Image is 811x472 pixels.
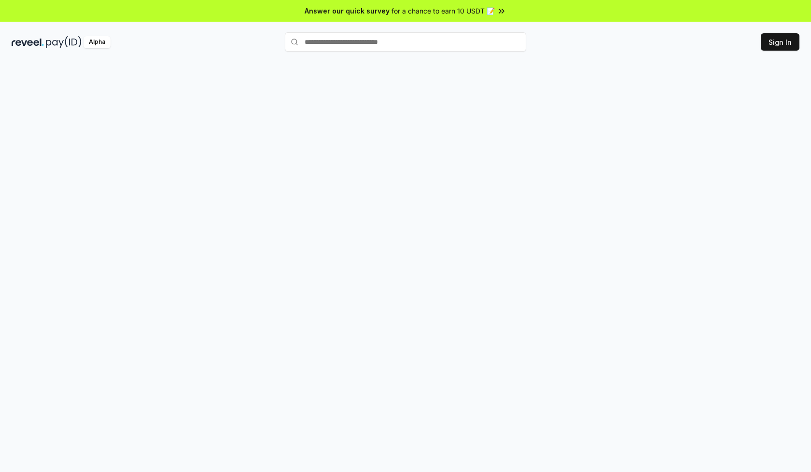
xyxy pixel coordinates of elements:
[761,33,799,51] button: Sign In
[84,36,111,48] div: Alpha
[392,6,495,16] span: for a chance to earn 10 USDT 📝
[12,36,44,48] img: reveel_dark
[46,36,82,48] img: pay_id
[305,6,390,16] span: Answer our quick survey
